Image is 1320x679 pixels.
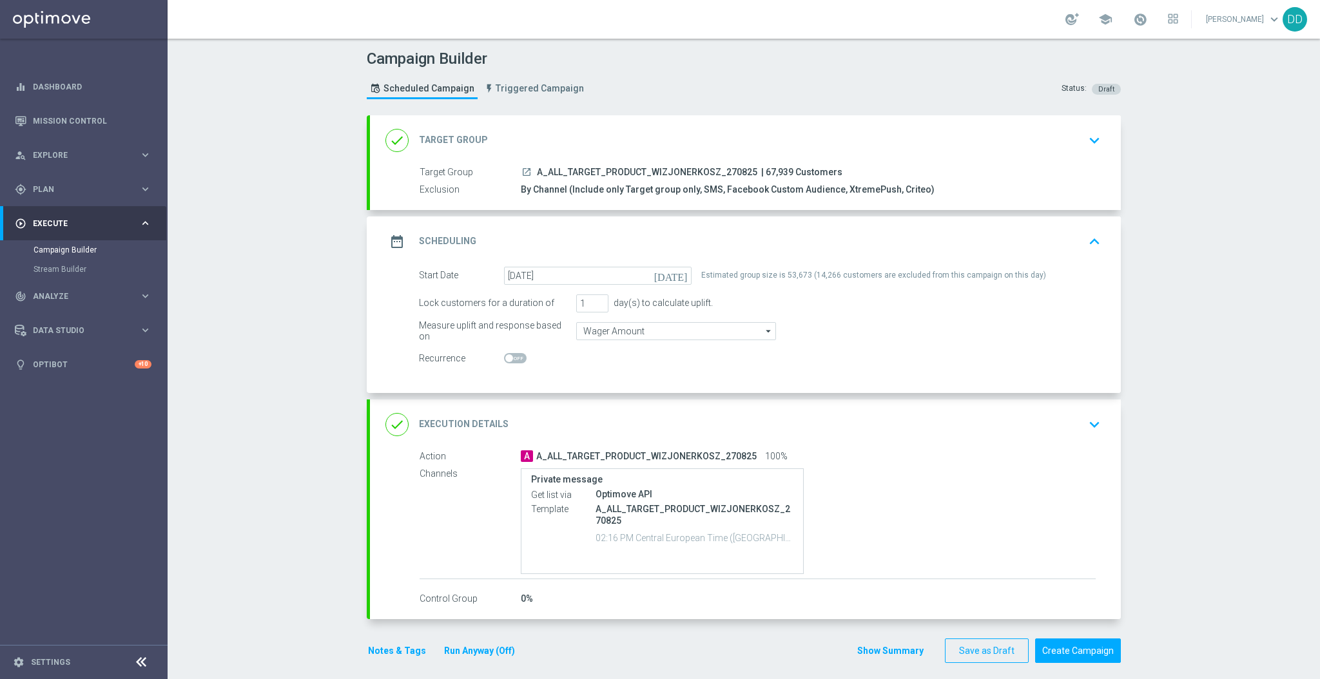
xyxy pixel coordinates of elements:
div: Stream Builder [34,260,166,279]
span: Draft [1098,85,1114,93]
i: keyboard_arrow_down [1085,131,1104,150]
div: done Target Group keyboard_arrow_down [385,128,1105,153]
div: +10 [135,360,151,368]
i: lightbulb [15,359,26,370]
i: equalizer [15,81,26,93]
a: Stream Builder [34,264,134,274]
div: Campaign Builder [34,240,166,260]
div: day(s) to calculate uplift. [608,298,713,309]
div: Optimove API [596,488,793,501]
a: Dashboard [33,70,151,104]
a: Optibot [33,347,135,381]
button: Data Studio keyboard_arrow_right [14,325,152,336]
a: Settings [31,658,70,666]
i: keyboard_arrow_right [139,149,151,161]
div: Measure uplift and response based on [419,322,570,340]
div: Optibot [15,347,151,381]
span: Data Studio [33,327,139,334]
a: Campaign Builder [34,245,134,255]
button: play_circle_outline Execute keyboard_arrow_right [14,218,152,229]
button: Notes & Tags [367,643,427,659]
button: lightbulb Optibot +10 [14,359,152,370]
i: keyboard_arrow_down [1085,415,1104,434]
div: Status: [1062,83,1087,95]
div: Recurrence [419,350,504,368]
div: DD [1283,7,1307,32]
span: Scheduled Campaign [383,83,474,94]
div: By Channel (Include only Target group only, SMS, Facebook Custom Audience, XtremePush, Criteo) [521,183,1096,196]
i: done [385,129,409,152]
i: settings [13,656,24,668]
span: school [1098,12,1112,26]
div: Lock customers for a duration of [419,294,570,312]
label: Get list via [531,489,596,501]
span: 100% [765,451,788,463]
div: done Execution Details keyboard_arrow_down [385,412,1105,437]
i: keyboard_arrow_up [1085,232,1104,251]
i: gps_fixed [15,184,26,195]
a: Mission Control [33,104,151,138]
button: track_changes Analyze keyboard_arrow_right [14,291,152,301]
div: Execute [15,218,139,229]
button: keyboard_arrow_down [1083,412,1105,437]
span: Analyze [33,292,139,300]
button: Create Campaign [1035,638,1121,664]
button: Show Summary [857,644,924,658]
colored-tag: Draft [1092,83,1121,93]
div: Data Studio [15,325,139,336]
i: [DATE] [654,267,692,281]
span: Execute [33,220,139,227]
div: Estimated group size is 53,673 (14,266 customers are excluded from this campaign on this day) [701,267,1046,285]
i: date_range [385,230,409,253]
a: [PERSON_NAME]keyboard_arrow_down [1205,10,1283,29]
span: Plan [33,186,139,193]
p: A_ALL_TARGET_PRODUCT_WIZJONERKOSZ_270825 [596,503,793,526]
div: Mission Control [15,104,151,138]
div: Analyze [15,291,139,302]
span: A_ALL_TARGET_PRODUCT_WIZJONERKOSZ_270825 [536,451,757,463]
button: Save as Draft [945,638,1029,664]
label: Action [420,451,521,463]
div: Start Date [419,267,504,285]
i: keyboard_arrow_right [139,183,151,195]
button: Run Anyway (Off) [443,643,516,659]
i: launch [521,167,532,177]
label: Control Group [420,593,521,605]
h2: Scheduling [419,235,476,247]
i: arrow_drop_down [762,323,775,339]
h2: Target Group [419,134,488,146]
button: keyboard_arrow_down [1083,128,1105,153]
div: Explore [15,149,139,161]
label: Exclusion [420,184,521,196]
span: keyboard_arrow_down [1267,12,1281,26]
button: equalizer Dashboard [14,82,152,92]
button: person_search Explore keyboard_arrow_right [14,150,152,160]
i: track_changes [15,291,26,302]
a: Scheduled Campaign [367,78,478,99]
div: Plan [15,184,139,195]
div: date_range Scheduling keyboard_arrow_up [385,229,1105,254]
span: A_ALL_TARGET_PRODUCT_WIZJONERKOSZ_270825 [537,167,757,178]
span: | 67,939 Customers [761,167,842,178]
div: 0% [521,592,1096,605]
button: Mission Control [14,116,152,126]
i: keyboard_arrow_right [139,324,151,336]
p: 02:16 PM Central European Time ([GEOGRAPHIC_DATA]) (UTC +02:00) [596,531,793,544]
a: Triggered Campaign [481,78,587,99]
button: gps_fixed Plan keyboard_arrow_right [14,184,152,195]
span: A [521,450,533,462]
div: Dashboard [15,70,151,104]
i: keyboard_arrow_right [139,217,151,229]
i: person_search [15,149,26,161]
label: Private message [531,474,793,485]
i: keyboard_arrow_right [139,290,151,302]
span: Explore [33,151,139,159]
i: play_circle_outline [15,218,26,229]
